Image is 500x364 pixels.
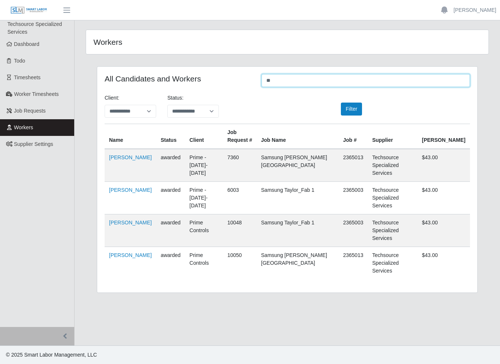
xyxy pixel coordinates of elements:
td: 6003 [223,182,257,214]
td: 7360 [223,149,257,182]
td: $43.00 [417,247,470,280]
button: Filter [341,103,362,116]
th: [PERSON_NAME] [417,124,470,149]
td: awarded [156,214,185,247]
span: Workers [14,124,33,130]
span: Supplier Settings [14,141,53,147]
td: Techsource Specialized Services [368,214,417,247]
span: Dashboard [14,41,40,47]
th: Client [185,124,223,149]
td: Techsource Specialized Services [368,182,417,214]
a: [PERSON_NAME] [109,220,152,226]
a: [PERSON_NAME] [454,6,496,14]
td: 2365003 [339,182,368,214]
span: Job Requests [14,108,46,114]
td: Techsource Specialized Services [368,247,417,280]
span: © 2025 Smart Labor Management, LLC [6,352,97,358]
th: Name [105,124,156,149]
td: Prime - [DATE]-[DATE] [185,182,223,214]
td: awarded [156,149,185,182]
span: Todo [14,58,25,64]
h4: All Candidates and Workers [105,74,250,83]
td: 10050 [223,247,257,280]
td: awarded [156,247,185,280]
label: Client: [105,94,119,102]
th: Supplier [368,124,417,149]
a: [PERSON_NAME] [109,154,152,160]
span: Timesheets [14,74,41,80]
td: $43.00 [417,182,470,214]
td: Prime - [DATE]-[DATE] [185,149,223,182]
td: Prime Controls [185,247,223,280]
td: $43.00 [417,149,470,182]
td: 2365003 [339,214,368,247]
th: Job Name [257,124,339,149]
td: Techsource Specialized Services [368,149,417,182]
td: 10048 [223,214,257,247]
td: Samsung [PERSON_NAME][GEOGRAPHIC_DATA] [257,247,339,280]
h4: Workers [93,37,249,47]
td: Prime Controls [185,214,223,247]
a: [PERSON_NAME] [109,252,152,258]
td: awarded [156,182,185,214]
label: Status: [167,94,184,102]
span: Techsource Specialized Services [7,21,62,35]
td: Samsung Taylor_Fab 1 [257,182,339,214]
img: SLM Logo [10,6,47,14]
span: Worker Timesheets [14,91,59,97]
th: Job # [339,124,368,149]
td: 2365013 [339,149,368,182]
th: Status [156,124,185,149]
td: $43.00 [417,214,470,247]
td: Samsung Taylor_Fab 1 [257,214,339,247]
td: 2365013 [339,247,368,280]
a: [PERSON_NAME] [109,187,152,193]
th: Job Request # [223,124,257,149]
td: Samsung [PERSON_NAME][GEOGRAPHIC_DATA] [257,149,339,182]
